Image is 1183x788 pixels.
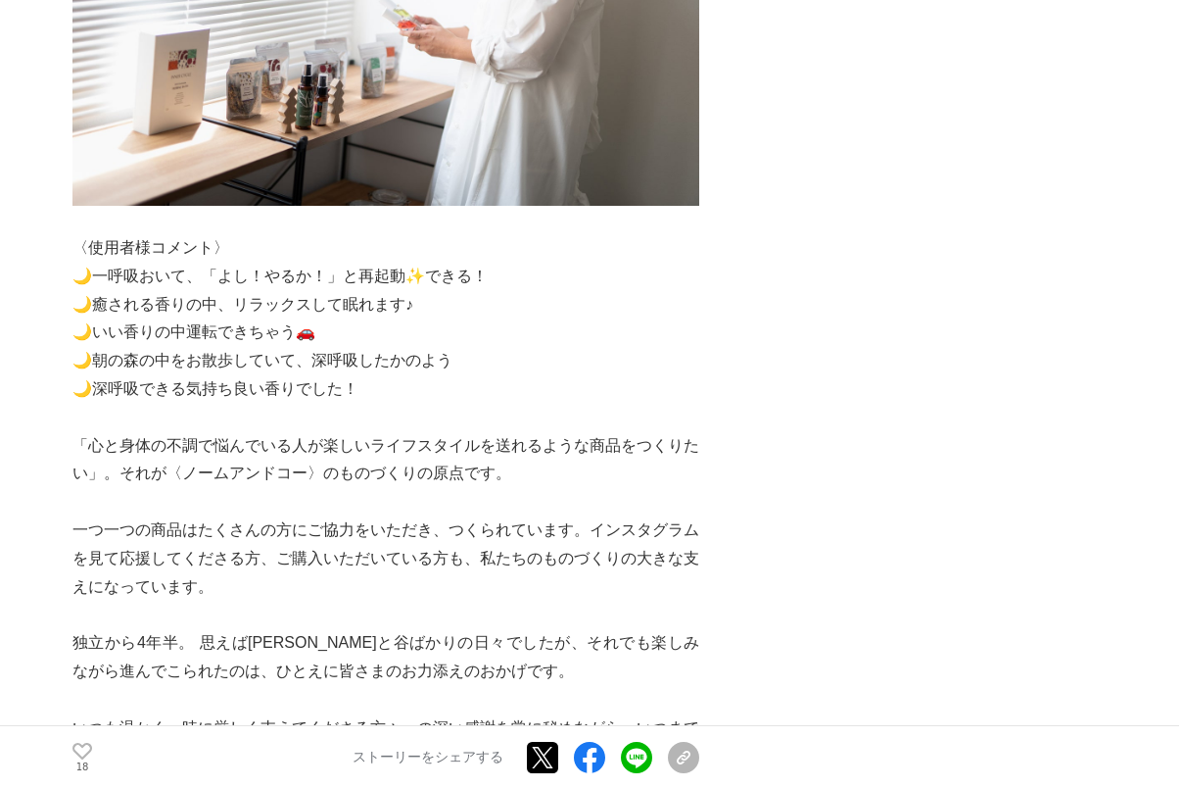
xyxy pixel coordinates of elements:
p: 独立から4年半。 思えば[PERSON_NAME]と谷ばかりの日々でしたが、それでも楽しみながら進んでこられたのは、ひとえに皆さまのお力添えのおかげです。 [72,629,699,686]
p: ストーリーをシェアする [353,749,503,766]
p: 一つ一つの商品はたくさんの方にご協力をいただき、つくられています。インスタグラムを見て応援してくださる方、ご購入いただいている方も、私たちのものづくりの大きな支えになっています。 [72,517,699,601]
p: 🌙深呼吸できる気持ち良い香りでした！ [72,375,699,404]
p: 〈使用者様コメント〉 [72,234,699,263]
p: 🌙朝の森の中をお散歩していて、深呼吸したかのよう [72,347,699,375]
p: 🌙いい香りの中運転できちゃう🚗 [72,319,699,347]
p: 「心と身体の不調で悩んでいる人が楽しいライフスタイルを送れるような商品をつくりたい」。それが〈ノームアンドコー〉のものづくりの原点です。 [72,432,699,489]
p: 🌙癒される香りの中、リラックスして眠れます♪ [72,291,699,320]
p: 18 [72,762,92,771]
p: 🌙一呼吸おいて、「よし！やるか！」と再起動✨できる！ [72,263,699,291]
